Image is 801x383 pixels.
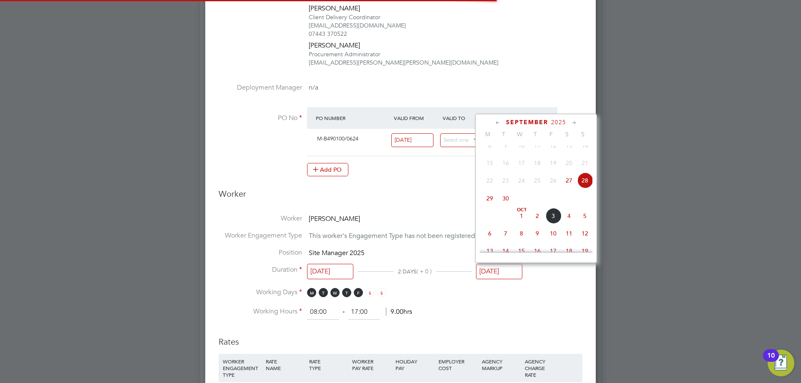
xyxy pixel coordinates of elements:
span: 12 [545,138,561,153]
span: 9.00hrs [386,308,412,316]
div: [EMAIL_ADDRESS][DOMAIN_NAME] [309,21,545,30]
span: 4 [561,208,577,224]
span: 17 [514,155,529,171]
span: S [575,130,591,138]
div: 10 [767,355,775,366]
span: 16 [529,243,545,259]
span: 19 [545,155,561,171]
span: 28 [577,173,593,188]
label: Deployment Manager [219,83,302,92]
span: Site Manager 2025 [309,249,365,257]
div: AGENCY MARKUP [480,354,523,375]
input: Select one [440,133,482,147]
span: 17 [545,243,561,259]
label: Working Hours [219,307,302,316]
span: 11 [529,138,545,153]
div: 07443 370522 [309,30,545,38]
label: Duration [219,265,302,274]
span: M [480,130,496,138]
span: 15 [514,243,529,259]
button: Open Resource Center, 10 new notifications [768,350,794,376]
span: 22 [482,173,498,188]
span: 29 [482,190,498,206]
span: 27 [561,173,577,188]
span: F [354,288,363,297]
span: September [506,119,548,126]
span: W [511,130,527,138]
span: 16 [498,155,514,171]
span: W [330,288,340,297]
span: 13 [482,243,498,259]
div: HOLIDAY PAY [393,354,436,375]
div: Client Delivery Coordinator [309,13,545,21]
span: S [365,288,375,297]
div: Valid To [441,110,489,125]
button: Add PO [307,163,348,176]
span: 21 [577,155,593,171]
span: [PERSON_NAME] [309,41,360,50]
span: n/a [309,83,318,92]
div: AGENCY CHARGE RATE [523,354,552,382]
h3: Worker [219,188,582,206]
span: 10 [514,138,529,153]
div: [EMAIL_ADDRESS][PERSON_NAME][PERSON_NAME][DOMAIN_NAME] [309,58,545,67]
span: 11 [561,225,577,241]
span: 18 [529,155,545,171]
label: Worker Engagement Type [219,231,302,240]
span: Oct [514,208,529,212]
div: RATE NAME [264,354,307,375]
span: This worker's Engagement Type has not been registered by its Agency. [309,232,518,240]
input: 17:00 [348,305,380,320]
label: Worker [219,214,302,223]
span: ( + 0 ) [416,268,432,275]
span: 15 [482,155,498,171]
label: Working Days [219,288,302,297]
span: T [319,288,328,297]
h3: Rates [219,328,582,347]
span: 1 [514,208,529,224]
span: 9 [498,138,514,153]
span: 5 [577,208,593,224]
div: WORKER PAY RATE [350,354,393,375]
span: T [342,288,351,297]
input: Select one [391,133,433,147]
span: 2025 [551,119,566,126]
span: 2 [529,208,545,224]
input: 08:00 [307,305,339,320]
span: T [496,130,511,138]
span: 14 [498,243,514,259]
label: PO No [219,114,302,123]
div: RATE TYPE [307,354,350,375]
span: 18 [561,243,577,259]
span: T [527,130,543,138]
span: 6 [482,225,498,241]
span: [PERSON_NAME] [309,215,360,223]
span: 13 [561,138,577,153]
div: Valid From [392,110,441,125]
span: 9 [529,225,545,241]
div: PO Number [314,110,392,125]
span: 3 [545,208,561,224]
span: ‐ [341,308,346,316]
span: 19 [577,243,593,259]
span: 7 [498,225,514,241]
span: M [307,288,316,297]
span: M-B490100/0624 [317,135,358,142]
span: S [559,130,575,138]
span: S [377,288,386,297]
span: 25 [529,173,545,188]
div: WORKER ENGAGEMENT TYPE [221,354,264,382]
span: 10 [545,225,561,241]
div: Procurement Administrator [309,50,545,58]
span: 14 [577,138,593,153]
span: 8 [482,138,498,153]
span: 20 [561,155,577,171]
div: Expiry [489,110,538,125]
input: Select one [307,264,353,279]
span: 12 [577,225,593,241]
div: EMPLOYER COST [436,354,479,375]
span: 30 [498,190,514,206]
span: 2 DAYS [398,268,416,275]
span: 8 [514,225,529,241]
span: 26 [545,173,561,188]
